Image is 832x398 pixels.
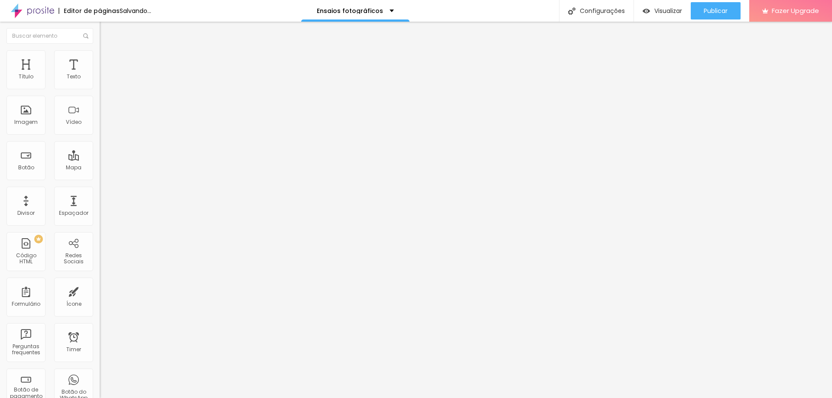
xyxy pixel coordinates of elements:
div: Vídeo [66,119,81,125]
div: Formulário [12,301,40,307]
input: Buscar elemento [6,28,93,44]
div: Perguntas frequentes [9,343,43,356]
p: Ensaios fotográficos [317,8,383,14]
span: Fazer Upgrade [772,7,819,14]
div: Título [19,74,33,80]
div: Imagem [14,119,38,125]
div: Código HTML [9,252,43,265]
img: Icone [83,33,88,39]
div: Redes Sociais [56,252,91,265]
div: Texto [67,74,81,80]
div: Botão [18,165,34,171]
div: Timer [66,346,81,353]
button: Visualizar [634,2,691,19]
div: Divisor [17,210,35,216]
img: view-1.svg [643,7,650,15]
div: Salvando... [120,8,151,14]
img: Icone [568,7,575,15]
iframe: Editor [100,22,832,398]
div: Editor de páginas [58,8,120,14]
div: Mapa [66,165,81,171]
div: Espaçador [59,210,88,216]
button: Publicar [691,2,741,19]
div: Ícone [66,301,81,307]
span: Publicar [704,7,728,14]
span: Visualizar [654,7,682,14]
